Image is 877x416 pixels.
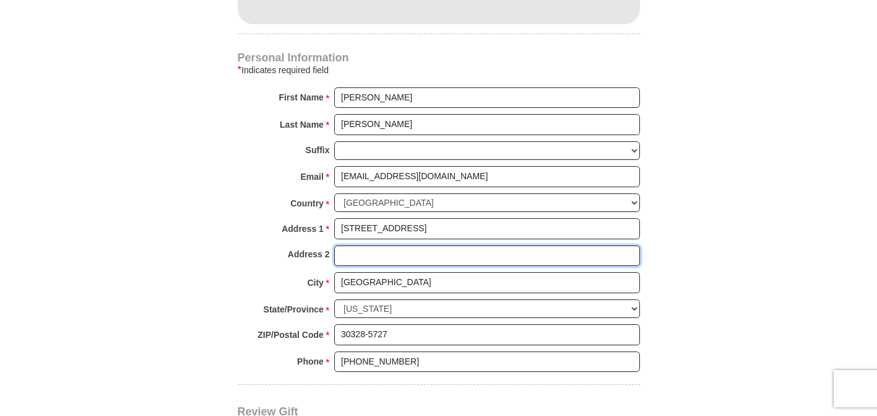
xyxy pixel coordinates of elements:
strong: Suffix [306,141,330,159]
strong: Country [290,195,324,212]
strong: First Name [279,89,324,106]
strong: State/Province [264,301,324,318]
strong: City [307,274,323,291]
strong: Address 2 [288,246,330,263]
div: Indicates required field [238,63,640,77]
strong: Address 1 [282,220,324,237]
strong: ZIP/Postal Code [257,326,324,343]
strong: Email [301,168,324,185]
strong: Phone [297,353,324,370]
h4: Personal Information [238,53,640,63]
strong: Last Name [280,116,324,133]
